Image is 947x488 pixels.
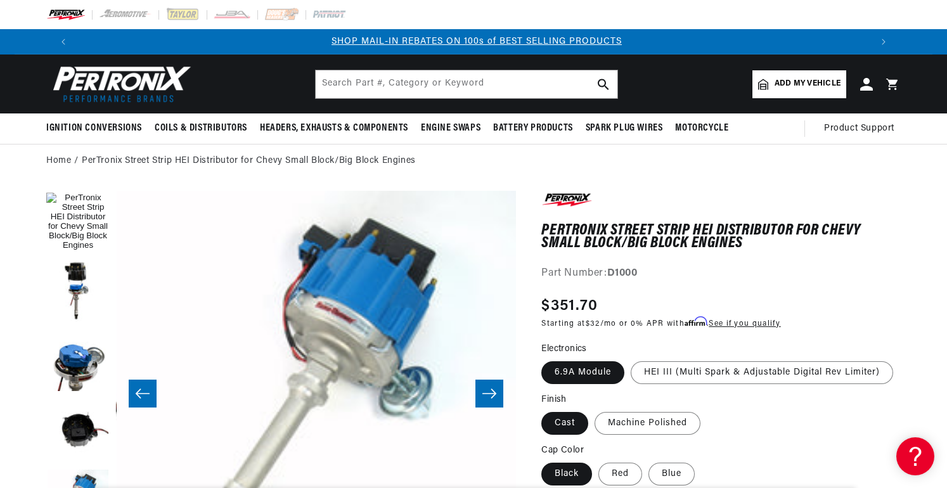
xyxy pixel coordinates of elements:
span: $351.70 [541,295,598,318]
legend: Finish [541,393,567,406]
a: PerTronix Street Strip HEI Distributor for Chevy Small Block/Big Block Engines [82,154,416,168]
label: Black [541,463,592,485]
div: 2 of 3 [79,35,874,49]
button: Slide left [129,380,157,408]
button: Load image 2 in gallery view [46,260,110,324]
span: Add my vehicle [775,78,841,90]
summary: Ignition Conversions [46,113,148,143]
label: Machine Polished [595,412,700,435]
button: Translation missing: en.sections.announcements.next_announcement [871,29,896,55]
summary: Battery Products [487,113,579,143]
span: Ignition Conversions [46,122,142,135]
span: Affirm [685,317,707,326]
span: Motorcycle [675,122,728,135]
button: Load image 1 in gallery view [46,191,110,254]
legend: Electronics [541,342,588,356]
div: Announcement [79,35,874,49]
summary: Engine Swaps [415,113,487,143]
label: Red [598,463,642,485]
input: Search Part #, Category or Keyword [316,70,617,98]
span: Coils & Distributors [155,122,247,135]
a: SHOP MAIL-IN REBATES ON 100s of BEST SELLING PRODUCTS [332,37,622,46]
span: Engine Swaps [421,122,480,135]
summary: Product Support [824,113,901,144]
nav: breadcrumbs [46,154,901,168]
button: search button [589,70,617,98]
span: Headers, Exhausts & Components [260,122,408,135]
summary: Coils & Distributors [148,113,254,143]
legend: Cap Color [541,444,585,457]
span: Spark Plug Wires [586,122,663,135]
slideshow-component: Translation missing: en.sections.announcements.announcement_bar [15,29,932,55]
strong: D1000 [607,268,638,278]
summary: Motorcycle [669,113,735,143]
a: Home [46,154,71,168]
span: $32 [586,320,600,328]
h1: PerTronix Street Strip HEI Distributor for Chevy Small Block/Big Block Engines [541,224,901,250]
p: Starting at /mo or 0% APR with . [541,318,780,330]
button: Translation missing: en.sections.announcements.previous_announcement [51,29,76,55]
button: Load image 3 in gallery view [46,330,110,394]
img: Pertronix [46,62,192,106]
button: Load image 4 in gallery view [46,400,110,463]
button: Slide right [475,380,503,408]
span: Battery Products [493,122,573,135]
div: Part Number: [541,266,901,282]
label: 6.9A Module [541,361,624,384]
span: Product Support [824,122,894,136]
a: See if you qualify - Learn more about Affirm Financing (opens in modal) [709,320,780,328]
summary: Headers, Exhausts & Components [254,113,415,143]
label: HEI III (Multi Spark & Adjustable Digital Rev Limiter) [631,361,893,384]
summary: Spark Plug Wires [579,113,669,143]
a: Add my vehicle [752,70,846,98]
label: Cast [541,412,588,435]
label: Blue [648,463,695,485]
